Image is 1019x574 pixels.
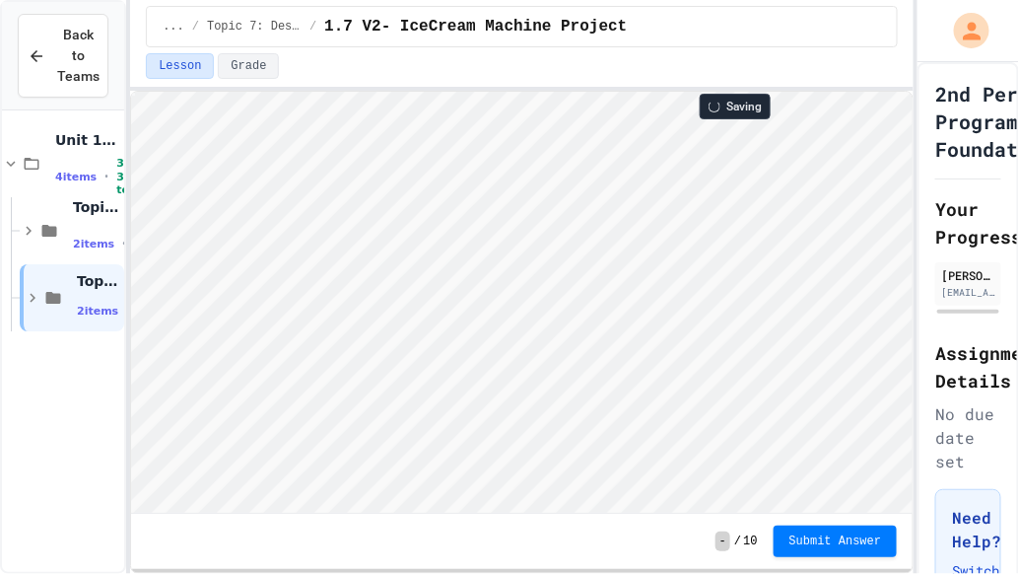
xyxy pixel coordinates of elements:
span: Saving [726,99,762,114]
h2: Your Progress [935,195,1001,251]
span: 4 items [55,171,97,183]
span: / [309,19,316,35]
span: Topic 5: APIs & Libraries [73,198,120,216]
span: Topic 7: Designing & Simulating Solutions [207,19,302,35]
span: / [734,534,741,549]
span: 1.7 V2- IceCream Machine Project [324,15,627,38]
span: - [715,532,730,551]
h2: Assignment Details [935,339,1001,395]
span: • [104,169,108,184]
span: • [122,236,126,251]
button: Submit Answer [774,526,898,557]
span: Topic 7: Designing & Simulating Solutions [77,272,120,290]
button: Grade [218,53,279,79]
div: [PERSON_NAME] [941,266,995,284]
span: 3h 30m total [116,157,145,196]
span: 2 items [77,305,118,318]
span: ... [163,19,184,35]
button: Back to Teams [18,14,108,98]
div: My Account [933,8,994,53]
div: [EMAIL_ADDRESS][DOMAIN_NAME] [941,285,995,300]
iframe: Snap! Programming Environment [131,92,913,513]
span: / [192,19,199,35]
span: Unit 1: Computational Thinking & Problem Solving [55,131,120,149]
button: Lesson [146,53,214,79]
span: 10 [743,534,757,549]
div: No due date set [935,402,1001,473]
h3: Need Help? [952,506,985,553]
span: Submit Answer [789,534,882,549]
span: 2 items [73,238,114,251]
span: Back to Teams [57,25,100,87]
